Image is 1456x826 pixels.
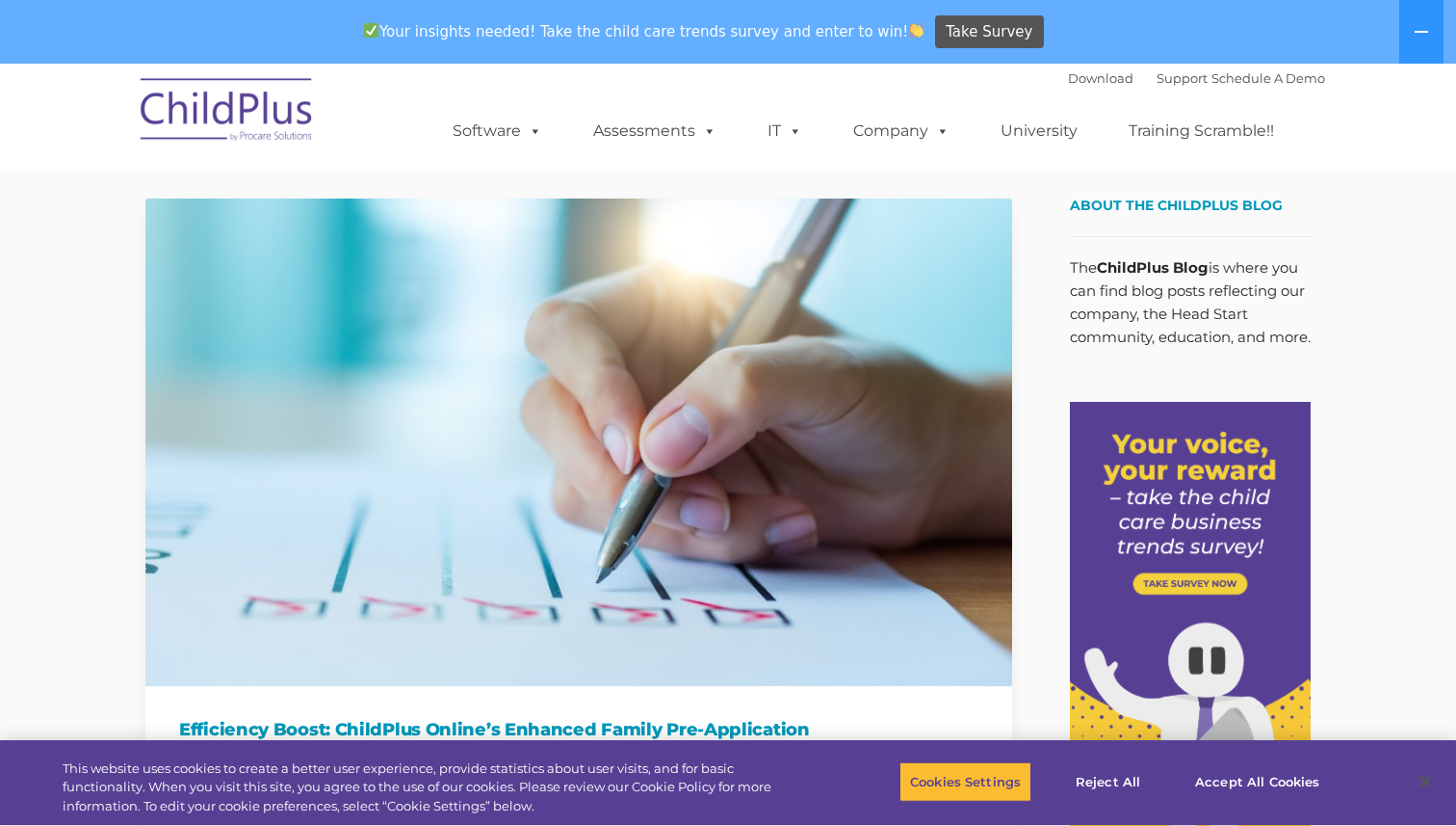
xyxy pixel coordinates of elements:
[1404,760,1446,803] button: Close
[179,715,978,744] h1: Efficiency Boost: ChildPlus Online’s Enhanced Family Pre-Application
[1070,256,1311,349] p: The is where you can find blog posts reflecting our company, the Head Start community, education,...
[145,199,1012,686] img: Efficiency Boost: ChildPlus Online's Enhanced Family Pre-Application Process - Streamlining Appli...
[574,112,736,150] a: Assessments
[1157,70,1208,86] a: Support
[433,112,561,150] a: Software
[1048,761,1168,802] button: Reject All
[1068,70,1133,86] a: Download
[1184,761,1330,802] button: Accept All Cookies
[748,112,821,150] a: IT
[981,112,1097,150] a: University
[909,23,923,38] img: 👏
[935,15,1044,49] a: Take Survey
[1068,70,1325,86] font: |
[1097,258,1209,277] strong: ChildPlus Blog
[364,23,378,38] img: ✅
[355,13,932,50] span: Your insights needed! Take the child care trends survey and enter to win!
[834,112,969,150] a: Company
[946,15,1032,49] span: Take Survey
[63,759,801,816] div: This website uses cookies to create a better user experience, provide statistics about user visit...
[1211,70,1325,86] a: Schedule A Demo
[1109,112,1293,150] a: Training Scramble!!
[899,761,1031,802] button: Cookies Settings
[1070,197,1283,214] span: About the ChildPlus Blog
[131,65,324,161] img: ChildPlus by Procare Solutions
